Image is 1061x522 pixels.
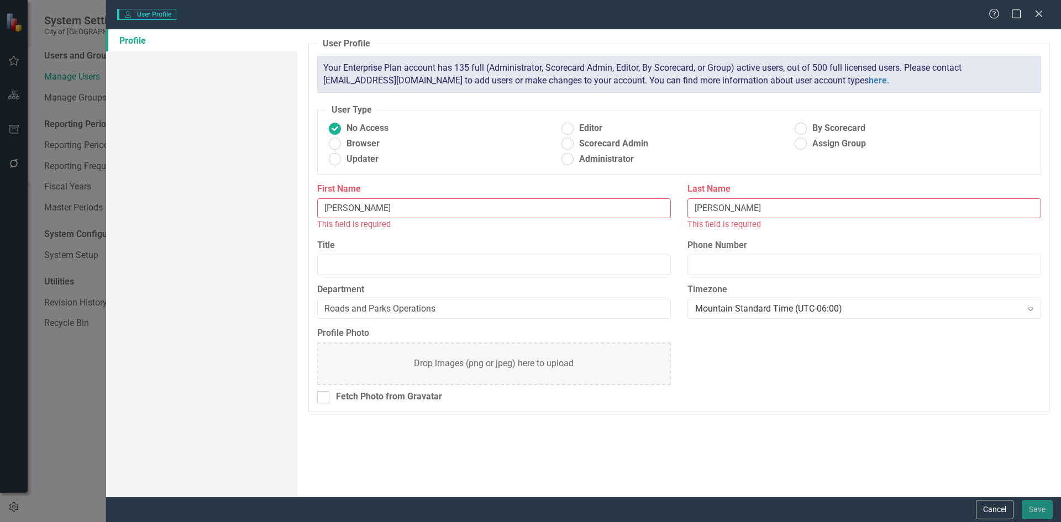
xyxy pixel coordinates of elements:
[1022,500,1053,519] button: Save
[687,239,1041,252] label: Phone Number
[414,357,574,370] div: Drop images (png or jpeg) here to upload
[579,138,648,150] span: Scorecard Admin
[976,500,1013,519] button: Cancel
[317,239,671,252] label: Title
[346,153,379,166] span: Updater
[317,327,671,340] label: Profile Photo
[317,283,671,296] label: Department
[106,29,297,51] a: Profile
[687,283,1041,296] label: Timezone
[812,138,866,150] span: Assign Group
[579,153,634,166] span: Administrator
[326,104,377,117] legend: User Type
[323,62,962,86] span: Your Enterprise Plan account has 135 full (Administrator, Scorecard Admin, Editor, By Scorecard, ...
[317,183,671,196] label: First Name
[117,9,176,20] span: User Profile
[812,122,865,135] span: By Scorecard
[869,75,887,86] a: here
[346,122,388,135] span: No Access
[336,391,442,403] div: Fetch Photo from Gravatar
[687,218,1041,231] div: This field is required
[687,183,1041,196] label: Last Name
[695,302,1022,315] div: Mountain Standard Time (UTC-06:00)
[346,138,380,150] span: Browser
[317,218,671,231] div: This field is required
[317,38,376,50] legend: User Profile
[579,122,602,135] span: Editor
